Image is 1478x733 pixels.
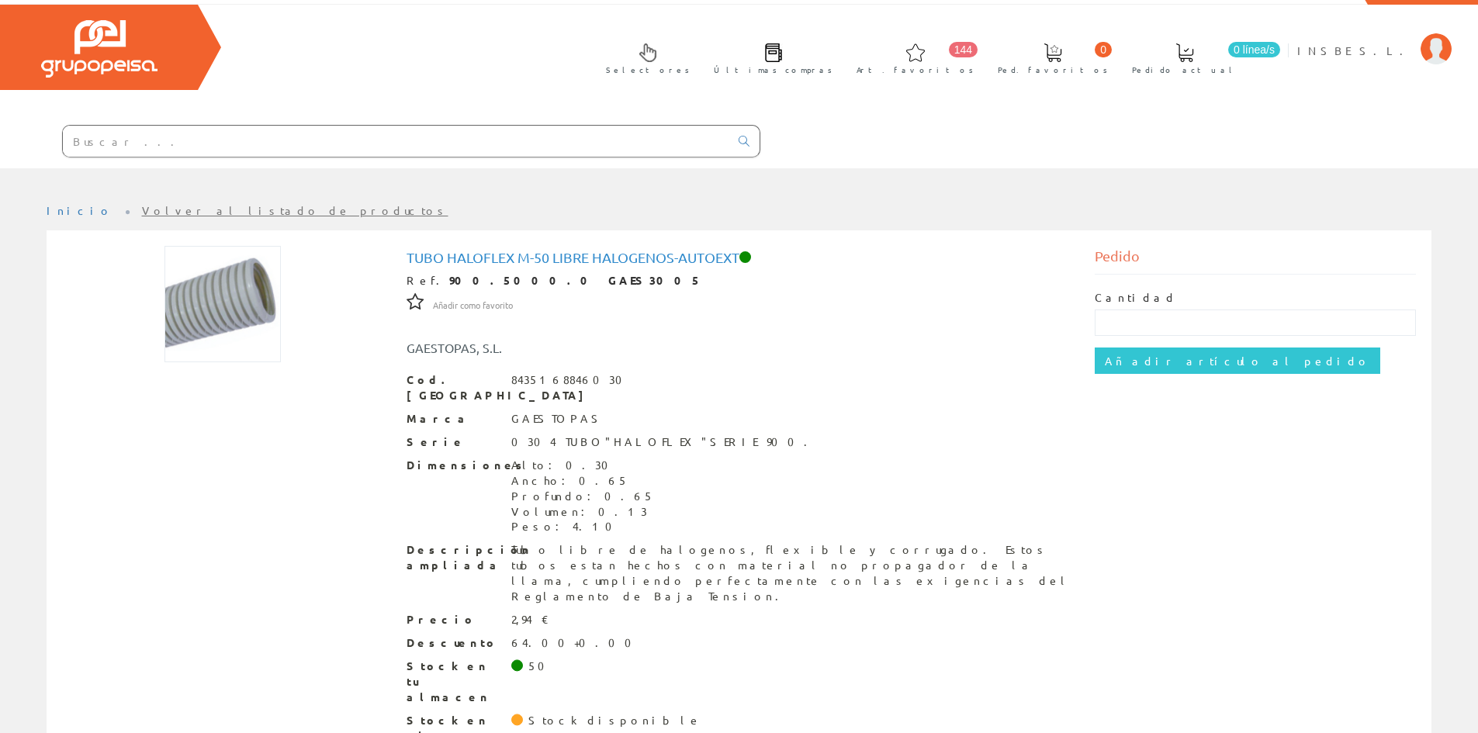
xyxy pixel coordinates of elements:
div: Ref. [407,273,1072,289]
div: Volumen: 0.13 [511,504,654,520]
a: Añadir como favorito [433,297,513,311]
a: Volver al listado de productos [142,203,448,217]
span: Stock en tu almacen [407,659,500,705]
span: Serie [407,434,500,450]
div: Alto: 0.30 [511,458,654,473]
span: 0 [1095,42,1112,57]
span: Marca [407,411,500,427]
div: 64.00+0.00 [511,635,641,651]
span: Cod. [GEOGRAPHIC_DATA] [407,372,500,403]
div: Profundo: 0.65 [511,489,654,504]
div: Pedido [1095,246,1416,275]
div: 2,94 € [511,612,549,628]
div: GAESTOPAS [511,411,605,427]
span: Últimas compras [714,62,832,78]
span: Añadir como favorito [433,299,513,312]
span: Precio [407,612,500,628]
div: Ancho: 0.65 [511,473,654,489]
a: INSBE S.L. [1297,30,1452,45]
span: 0 línea/s [1228,42,1280,57]
span: INSBE S.L. [1297,43,1413,58]
img: Foto artículo Tubo Haloflex M-50 Libre Halogenos-Autoext (150x150) [164,246,281,362]
a: Inicio [47,203,112,217]
strong: 900.5000.0 GAES3005 [449,273,702,287]
label: Cantidad [1095,290,1177,306]
span: Dimensiones [407,458,500,473]
div: Tubo libre de halogenos, flexible y corrugado. Estos tubos estan hechos con material no propagado... [511,542,1072,604]
h1: Tubo Haloflex M-50 Libre Halogenos-Autoext [407,250,1072,265]
span: Art. favoritos [857,62,974,78]
a: Selectores [590,30,697,84]
a: 144 Art. favoritos [841,30,981,84]
span: 144 [949,42,978,57]
span: Descuento [407,635,500,651]
div: GAESTOPAS, S.L. [395,339,797,357]
div: 50 [528,659,554,674]
div: 8435168846030 [511,372,632,388]
a: Últimas compras [698,30,840,84]
div: 0304 TUBO"HALOFLEX"SERIE 900. [511,434,817,450]
input: Buscar ... [63,126,729,157]
span: Ped. favoritos [998,62,1108,78]
span: Pedido actual [1132,62,1237,78]
img: Grupo Peisa [41,20,157,78]
input: Añadir artículo al pedido [1095,347,1380,374]
span: Descripción ampliada [407,542,500,573]
div: Peso: 4.10 [511,519,654,534]
div: Stock disponible [528,713,701,728]
span: Selectores [606,62,690,78]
